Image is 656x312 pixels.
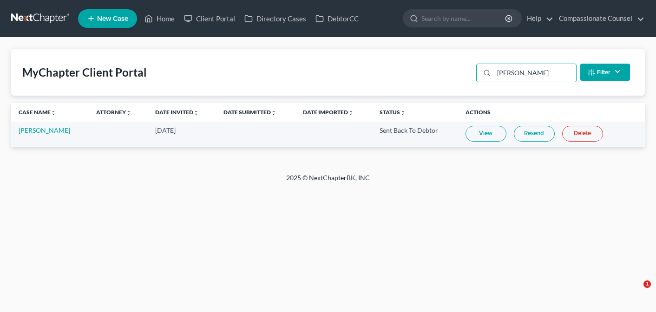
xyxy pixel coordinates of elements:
[380,109,406,116] a: Statusunfold_more
[494,64,576,82] input: Search...
[580,64,630,81] button: Filter
[624,280,647,303] iframe: Intercom live chat
[19,109,56,116] a: Case Nameunfold_more
[19,126,70,134] a: [PERSON_NAME]
[514,126,555,142] a: Resend
[303,109,354,116] a: Date Importedunfold_more
[372,122,458,147] td: Sent Back To Debtor
[223,109,276,116] a: Date Submittedunfold_more
[400,110,406,116] i: unfold_more
[458,103,645,122] th: Actions
[63,173,593,190] div: 2025 © NextChapterBK, INC
[22,65,147,80] div: MyChapter Client Portal
[51,110,56,116] i: unfold_more
[421,10,506,27] input: Search by name...
[155,126,176,134] span: [DATE]
[271,110,276,116] i: unfold_more
[96,109,131,116] a: Attorneyunfold_more
[562,126,603,142] a: Delete
[155,109,199,116] a: Date Invitedunfold_more
[97,15,128,22] span: New Case
[193,110,199,116] i: unfold_more
[126,110,131,116] i: unfold_more
[348,110,354,116] i: unfold_more
[643,280,651,288] span: 1
[554,10,644,27] a: Compassionate Counsel
[179,10,240,27] a: Client Portal
[240,10,311,27] a: Directory Cases
[466,126,506,142] a: View
[311,10,363,27] a: DebtorCC
[140,10,179,27] a: Home
[522,10,553,27] a: Help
